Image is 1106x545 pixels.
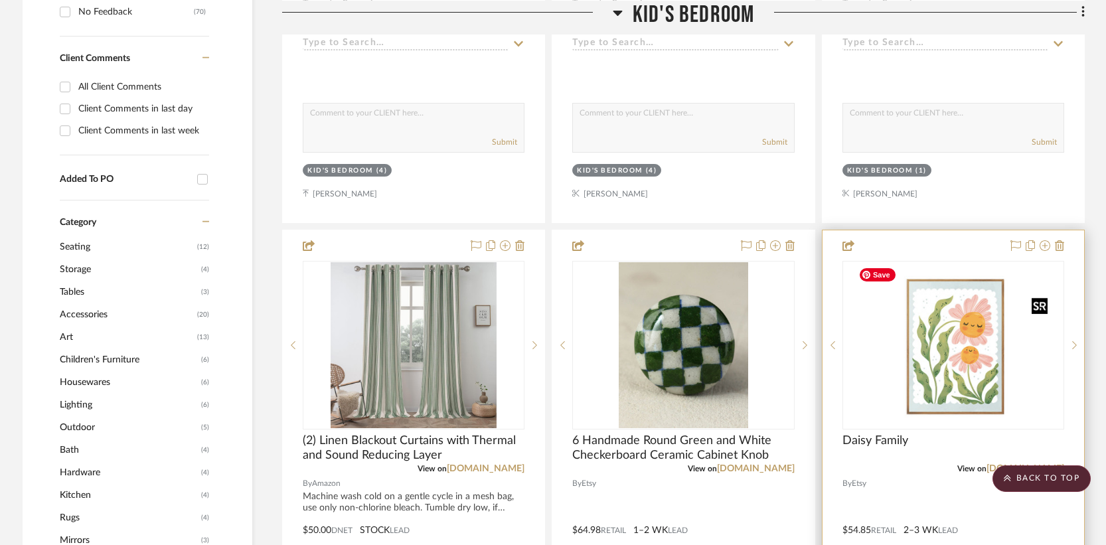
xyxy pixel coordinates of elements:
span: Client Comments [60,54,130,63]
span: Accessories [60,303,194,326]
img: Daisy Family [853,262,1053,428]
span: Bath [60,439,198,461]
span: View on [418,465,447,473]
span: (12) [197,236,209,258]
span: (6) [201,394,209,416]
a: [DOMAIN_NAME] [447,464,524,473]
div: (1) [915,166,927,176]
span: Daisy Family [842,433,908,448]
span: (4) [201,439,209,461]
div: (4) [646,166,657,176]
span: Category [60,217,96,228]
span: Seating [60,236,194,258]
span: 6 Handmade Round Green and White Checkerboard Ceramic Cabinet Knob [572,433,794,463]
input: Type to Search… [303,38,509,50]
div: (4) [376,166,388,176]
div: Kid's Bedroom [307,166,373,176]
span: By [572,477,582,490]
scroll-to-top-button: BACK TO TOP [992,465,1091,492]
span: Save [860,268,896,281]
span: By [842,477,852,490]
span: Tables [60,281,198,303]
div: No Feedback [78,1,194,23]
span: (4) [201,485,209,506]
span: By [303,477,312,490]
span: Etsy [852,477,866,490]
span: Amazon [312,477,341,490]
span: (20) [197,304,209,325]
span: View on [688,465,717,473]
span: (3) [201,281,209,303]
span: (6) [201,372,209,393]
a: [DOMAIN_NAME] [987,464,1064,473]
span: (5) [201,417,209,438]
div: 0 [843,262,1064,429]
span: (6) [201,349,209,370]
span: View on [957,465,987,473]
span: Storage [60,258,198,281]
button: Submit [762,136,787,148]
div: Client Comments in last day [78,98,206,119]
span: Art [60,326,194,349]
span: (2) Linen Blackout Curtains with Thermal and Sound Reducing Layer [303,433,524,463]
div: Added To PO [60,174,191,185]
span: Lighting [60,394,198,416]
button: Submit [492,136,517,148]
div: (70) [194,1,206,23]
span: (4) [201,462,209,483]
span: Outdoor [60,416,198,439]
input: Type to Search… [842,38,1048,50]
a: [DOMAIN_NAME] [717,464,795,473]
div: All Client Comments [78,76,206,98]
div: Kid's Bedroom [577,166,643,176]
span: Hardware [60,461,198,484]
button: Submit [1032,136,1057,148]
span: Housewares [60,371,198,394]
input: Type to Search… [572,38,778,50]
img: (2) Linen Blackout Curtains with Thermal and Sound Reducing Layer [331,262,497,428]
img: 6 Handmade Round Green and White Checkerboard Ceramic Cabinet Knob [619,262,748,428]
span: Kitchen [60,484,198,506]
span: (4) [201,507,209,528]
span: Children's Furniture [60,349,198,371]
span: Rugs [60,506,198,529]
span: Etsy [582,477,596,490]
span: (13) [197,327,209,348]
div: Client Comments in last week [78,120,206,141]
div: Kid's Bedroom [847,166,913,176]
span: (4) [201,259,209,280]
